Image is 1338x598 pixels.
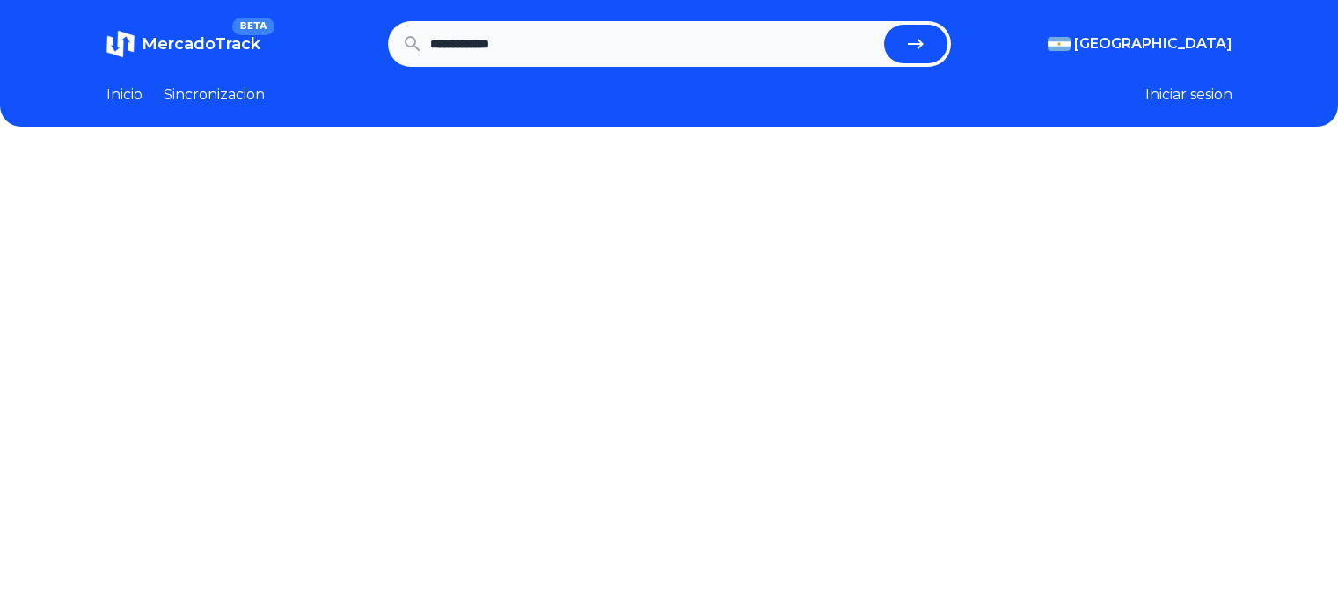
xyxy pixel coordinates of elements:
[164,84,265,106] a: Sincronizacion
[1074,33,1232,55] span: [GEOGRAPHIC_DATA]
[1048,37,1071,51] img: Argentina
[232,18,274,35] span: BETA
[142,34,260,54] span: MercadoTrack
[1048,33,1232,55] button: [GEOGRAPHIC_DATA]
[106,30,260,58] a: MercadoTrackBETA
[106,30,135,58] img: MercadoTrack
[106,84,143,106] a: Inicio
[1145,84,1232,106] button: Iniciar sesion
